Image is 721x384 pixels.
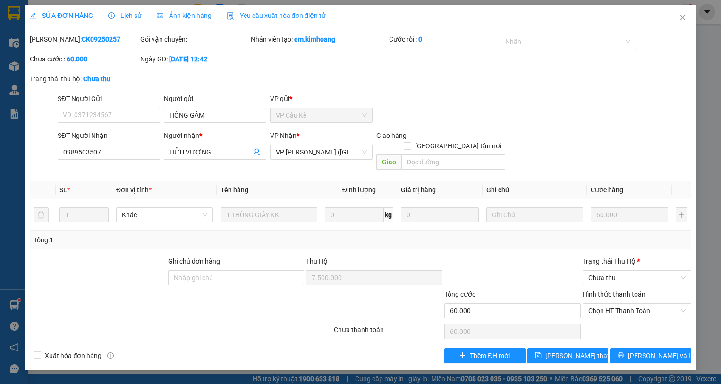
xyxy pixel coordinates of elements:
[401,154,505,170] input: Dọc đường
[376,154,401,170] span: Giao
[444,290,475,298] span: Tổng cước
[30,12,36,19] span: edit
[527,348,609,363] button: save[PERSON_NAME] thay đổi
[164,130,266,141] div: Người nhận
[251,34,387,44] div: Nhân viên tạo:
[270,94,373,104] div: VP gửi
[30,12,93,19] span: SỬA ĐƠN HÀNG
[122,208,207,222] span: Khác
[545,350,621,361] span: [PERSON_NAME] thay đổi
[276,145,367,159] span: VP Trần Phú (Hàng)
[486,207,583,222] input: Ghi Chú
[221,186,248,194] span: Tên hàng
[628,350,694,361] span: [PERSON_NAME] và In
[583,290,645,298] label: Hình thức thanh toán
[41,350,105,361] span: Xuất hóa đơn hàng
[591,207,669,222] input: 0
[389,34,498,44] div: Cước rồi :
[140,54,249,64] div: Ngày GD:
[401,186,436,194] span: Giá trị hàng
[164,94,266,104] div: Người gửi
[67,55,87,63] b: 60.000
[157,12,163,19] span: picture
[591,186,623,194] span: Cước hàng
[270,132,297,139] span: VP Nhận
[610,348,691,363] button: printer[PERSON_NAME] và In
[221,207,317,222] input: VD: Bàn, Ghế
[58,130,160,141] div: SĐT Người Nhận
[108,12,115,19] span: clock-circle
[58,94,160,104] div: SĐT Người Gửi
[227,12,234,20] img: icon
[306,257,328,265] span: Thu Hộ
[583,256,691,266] div: Trạng thái Thu Hộ
[140,34,249,44] div: Gói vận chuyển:
[676,207,687,222] button: plus
[107,352,114,359] span: info-circle
[227,12,326,19] span: Yêu cầu xuất hóa đơn điện tử
[411,141,505,151] span: [GEOGRAPHIC_DATA] tận nơi
[333,324,443,341] div: Chưa thanh toán
[253,148,261,156] span: user-add
[34,235,279,245] div: Tổng: 1
[588,304,686,318] span: Chọn HT Thanh Toán
[418,35,422,43] b: 0
[169,55,207,63] b: [DATE] 12:42
[59,186,67,194] span: SL
[470,350,510,361] span: Thêm ĐH mới
[670,5,696,31] button: Close
[535,352,542,359] span: save
[116,186,152,194] span: Đơn vị tính
[483,181,587,199] th: Ghi chú
[108,12,142,19] span: Lịch sử
[294,35,335,43] b: em.kimhoang
[168,270,305,285] input: Ghi chú đơn hàng
[401,207,479,222] input: 0
[157,12,212,19] span: Ảnh kiện hàng
[168,257,220,265] label: Ghi chú đơn hàng
[459,352,466,359] span: plus
[376,132,407,139] span: Giao hàng
[34,207,49,222] button: delete
[30,34,138,44] div: [PERSON_NAME]:
[342,186,376,194] span: Định lượng
[588,271,686,285] span: Chưa thu
[83,75,110,83] b: Chưa thu
[30,74,166,84] div: Trạng thái thu hộ:
[618,352,624,359] span: printer
[30,54,138,64] div: Chưa cước :
[82,35,120,43] b: CK09250257
[276,108,367,122] span: VP Cầu Kè
[679,14,687,21] span: close
[384,207,393,222] span: kg
[444,348,526,363] button: plusThêm ĐH mới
